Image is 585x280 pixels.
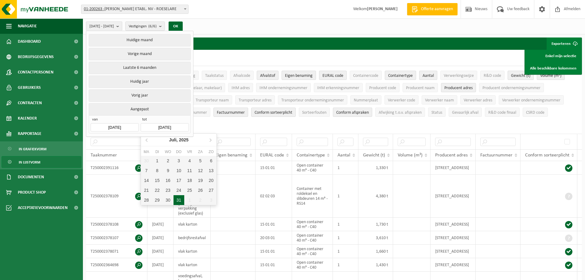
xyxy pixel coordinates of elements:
[333,108,372,117] button: Conform afspraken : Activate to sort
[18,111,37,126] span: Kalender
[86,258,147,272] td: T250002364698
[281,98,344,103] span: Transporteur ondernemingsnummer
[205,73,224,78] span: Taakstatus
[174,156,184,166] div: 3
[479,83,544,92] button: Producent ondernemingsnummerProducent ondernemingsnummer: Activate to sort
[217,110,245,115] span: Factuurnummer
[282,71,316,80] button: Eigen benamingEigen benaming: Activate to sort
[460,95,496,105] button: Verwerker adresVerwerker adres: Activate to sort
[440,71,477,80] button: VerwerkingswijzeVerwerkingswijze: Activate to sort
[333,175,358,218] td: 1
[195,156,206,166] div: 5
[292,175,333,218] td: Container met roldeksel en slibdeuren 14 m³ - RS14
[431,218,476,231] td: [STREET_ADDRESS]
[255,231,292,245] td: 20 03 01
[184,149,195,155] div: vr
[18,18,37,34] span: Navigatie
[369,86,396,90] span: Producent code
[480,71,505,80] button: R&D codeR&amp;D code: Activate to sort
[86,245,147,258] td: T250002378071
[333,231,358,245] td: 1
[18,80,41,95] span: Gebruikers
[18,200,68,215] span: Acceptatievoorwaarden
[502,98,560,103] span: Verwerker ondernemingsnummer
[179,138,189,142] i: 2025
[336,110,369,115] span: Conform afspraken
[232,86,250,90] span: IHM adres
[388,98,415,103] span: Verwerker code
[195,185,206,195] div: 26
[89,22,114,31] span: [DATE] - [DATE]
[147,245,174,258] td: [DATE]
[195,166,206,175] div: 12
[174,195,184,205] div: 31
[18,185,46,200] span: Product Shop
[129,22,157,31] span: Vestigingen
[162,166,173,175] div: 9
[358,175,393,218] td: 4,380 t
[162,185,173,195] div: 23
[255,161,292,175] td: 15 01 01
[255,245,292,258] td: 15 01 01
[192,95,232,105] button: Transporteur naamTransporteur naam: Activate to sort
[86,161,147,175] td: T250002391116
[499,95,564,105] button: Verwerker ondernemingsnummerVerwerker ondernemingsnummer: Activate to sort
[81,5,188,14] span: 01-200263 - SOUBRY JOSEPH ETABL. NV - ROESELARE
[419,6,454,12] span: Offerte aanvragen
[255,175,292,218] td: 02 02 03
[206,149,216,155] div: zo
[148,24,157,28] count: (6/6)
[162,175,173,185] div: 16
[299,108,330,117] button: SorteerfoutenSorteerfouten: Activate to sort
[2,143,81,155] a: In grafiekvorm
[488,110,516,115] span: R&D code finaal
[358,231,393,245] td: 3,610 t
[230,71,254,80] button: AfvalcodeAfvalcode: Activate to sort
[184,166,195,175] div: 11
[431,231,476,245] td: [STREET_ADDRESS]
[86,218,147,231] td: T250002378108
[278,95,347,105] button: Transporteur ondernemingsnummerTransporteur ondernemingsnummer : Activate to sort
[292,218,333,231] td: Open container 40 m³ - C40
[89,89,190,102] button: Vorig jaar
[526,110,544,115] span: CSRD code
[18,169,44,185] span: Documenten
[202,71,227,80] button: TaakstatusTaakstatus: Activate to sort
[195,149,206,155] div: za
[18,126,41,141] span: Rapportage
[86,22,122,31] button: [DATE] - [DATE]
[141,185,152,195] div: 21
[206,185,216,195] div: 27
[162,156,173,166] div: 2
[228,83,253,92] button: IHM adresIHM adres: Activate to sort
[195,175,206,185] div: 19
[206,166,216,175] div: 13
[2,156,81,168] a: In lijstvorm
[431,110,442,115] span: Status
[174,175,184,185] div: 17
[152,156,162,166] div: 1
[206,195,216,205] div: 3
[358,245,393,258] td: 1,660 t
[174,185,184,195] div: 24
[317,86,359,90] span: IHM erkenningsnummer
[358,161,393,175] td: 1,330 t
[18,65,53,80] span: Contactpersonen
[350,95,381,105] button: NummerplaatNummerplaat: Activate to sort
[403,83,438,92] button: Producent naamProducent naam: Activate to sort
[89,103,190,115] button: Aangepast
[435,153,468,158] span: Producent adres
[255,110,292,115] span: Conform sorteerplicht
[174,149,184,155] div: do
[141,117,189,123] span: tot
[141,175,152,185] div: 14
[292,245,333,258] td: Open container 40 m³ - C40
[444,73,474,78] span: Verwerkingswijze
[18,49,54,65] span: Bedrijfsgegevens
[89,62,190,74] button: Laatste 6 maanden
[547,37,581,50] button: Exporteren
[174,258,211,272] td: vlak karton
[86,231,147,245] td: T250002378107
[91,117,138,123] span: van
[449,108,482,117] button: Gevaarlijk afval : Activate to sort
